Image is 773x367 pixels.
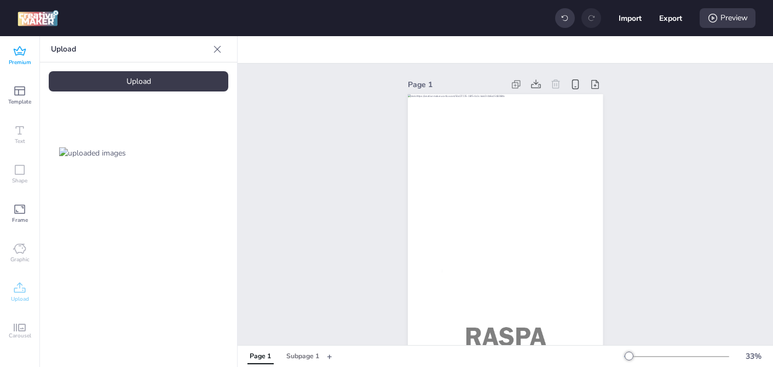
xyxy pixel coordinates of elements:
[15,137,25,146] span: Text
[11,295,29,303] span: Upload
[286,352,319,362] div: Subpage 1
[8,98,31,106] span: Template
[10,255,30,264] span: Graphic
[9,58,31,67] span: Premium
[250,352,271,362] div: Page 1
[242,347,327,366] div: Tabs
[49,71,228,91] div: Upload
[740,351,766,362] div: 33 %
[59,147,126,159] img: uploaded images
[659,7,682,30] button: Export
[12,176,27,185] span: Shape
[51,36,209,62] p: Upload
[18,10,59,26] img: logo Creative Maker
[408,79,504,90] div: Page 1
[12,216,28,225] span: Frame
[9,331,31,340] span: Carousel
[327,347,332,366] button: +
[700,8,755,28] div: Preview
[619,7,642,30] button: Import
